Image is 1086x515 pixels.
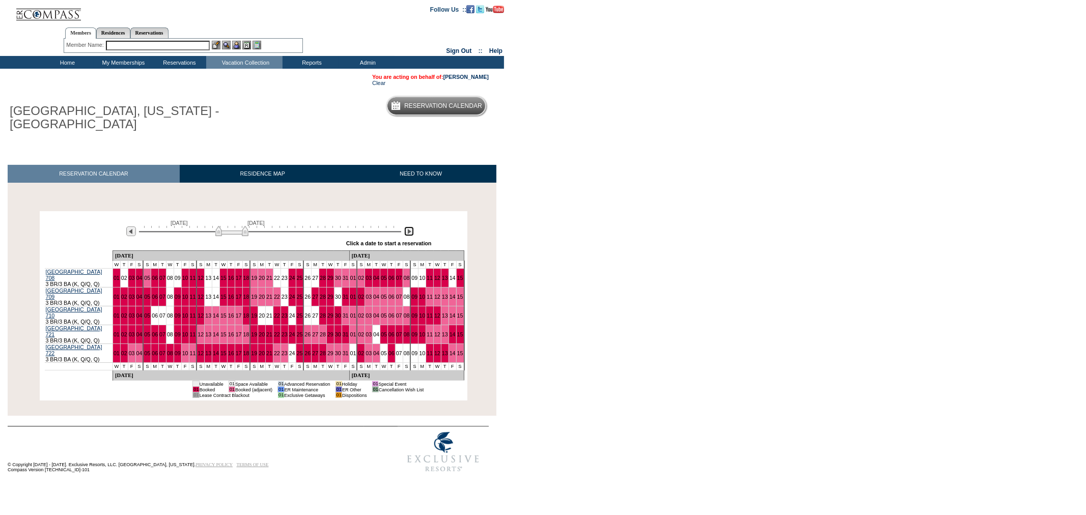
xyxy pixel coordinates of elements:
[450,331,456,337] a: 14
[304,350,311,356] a: 26
[404,294,410,300] a: 08
[236,331,242,337] a: 17
[236,312,242,319] a: 17
[151,261,159,269] td: M
[243,312,249,319] a: 18
[46,325,102,337] a: [GEOGRAPHIC_DATA] 721
[136,275,143,281] a: 04
[152,275,158,281] a: 06
[335,331,341,337] a: 30
[212,41,220,49] img: b_edit.gif
[388,350,395,356] a: 06
[159,331,165,337] a: 07
[427,350,433,356] a: 11
[343,350,349,356] a: 31
[152,350,158,356] a: 06
[312,331,318,337] a: 27
[372,74,489,80] span: You are acting on behalf of:
[404,226,414,236] img: Next
[259,331,265,337] a: 20
[159,294,165,300] a: 07
[289,331,295,337] a: 24
[419,294,425,300] a: 10
[205,261,212,269] td: M
[335,350,341,356] a: 30
[282,350,288,356] a: 23
[381,275,387,281] a: 05
[381,312,387,319] a: 05
[327,350,333,356] a: 29
[237,462,269,467] a: TERMS OF USE
[174,261,181,269] td: T
[167,350,173,356] a: 08
[236,350,242,356] a: 17
[126,226,136,236] img: Previous
[159,275,165,281] a: 07
[396,275,402,281] a: 07
[144,294,150,300] a: 05
[181,261,189,269] td: F
[175,275,181,281] a: 09
[205,275,211,281] a: 13
[320,294,326,300] a: 28
[266,312,272,319] a: 21
[235,261,242,269] td: F
[289,350,295,356] a: 24
[358,312,364,319] a: 02
[366,312,372,319] a: 03
[388,294,395,300] a: 06
[143,261,151,269] td: S
[366,294,372,300] a: 03
[120,261,128,269] td: T
[182,275,188,281] a: 10
[159,312,165,319] a: 07
[434,294,440,300] a: 12
[442,331,448,337] a: 13
[220,275,227,281] a: 15
[114,294,120,300] a: 01
[129,312,135,319] a: 03
[457,312,463,319] a: 15
[121,294,127,300] a: 02
[213,350,219,356] a: 14
[136,312,143,319] a: 04
[232,41,241,49] img: Impersonate
[251,312,257,319] a: 19
[443,74,489,80] a: [PERSON_NAME]
[175,350,181,356] a: 09
[159,350,165,356] a: 07
[457,275,463,281] a: 15
[251,294,257,300] a: 19
[266,261,273,269] td: T
[129,294,135,300] a: 03
[427,294,433,300] a: 11
[442,294,448,300] a: 13
[114,312,120,319] a: 01
[243,331,249,337] a: 18
[358,350,364,356] a: 02
[182,350,188,356] a: 10
[236,275,242,281] a: 17
[398,426,489,477] img: Exclusive Resorts
[247,220,265,226] span: [DATE]
[419,312,425,319] a: 10
[167,331,173,337] a: 08
[404,103,482,109] h5: Reservation Calendar
[358,331,364,337] a: 02
[242,41,251,49] img: Reservations
[198,294,204,300] a: 12
[411,331,417,337] a: 09
[198,350,204,356] a: 12
[479,47,483,54] span: ::
[312,275,318,281] a: 27
[220,312,227,319] a: 15
[171,220,188,226] span: [DATE]
[457,294,463,300] a: 15
[419,331,425,337] a: 10
[427,312,433,319] a: 11
[297,312,303,319] a: 25
[312,294,318,300] a: 27
[228,312,234,319] a: 16
[486,6,504,13] img: Subscribe to our YouTube Channel
[251,331,257,337] a: 19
